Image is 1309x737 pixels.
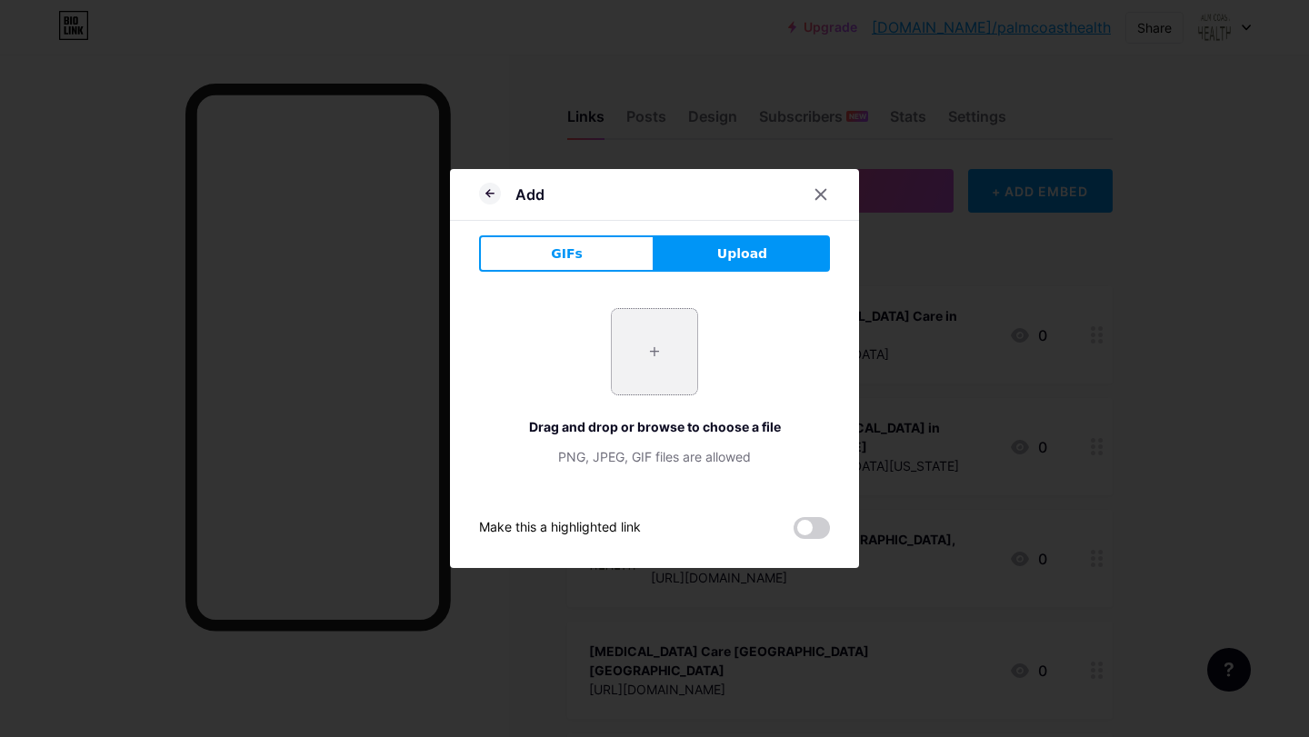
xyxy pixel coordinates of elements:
[515,184,545,205] div: Add
[479,447,830,466] div: PNG, JPEG, GIF files are allowed
[654,235,830,272] button: Upload
[479,417,830,436] div: Drag and drop or browse to choose a file
[551,244,583,264] span: GIFs
[479,235,654,272] button: GIFs
[479,517,641,539] div: Make this a highlighted link
[717,244,767,264] span: Upload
